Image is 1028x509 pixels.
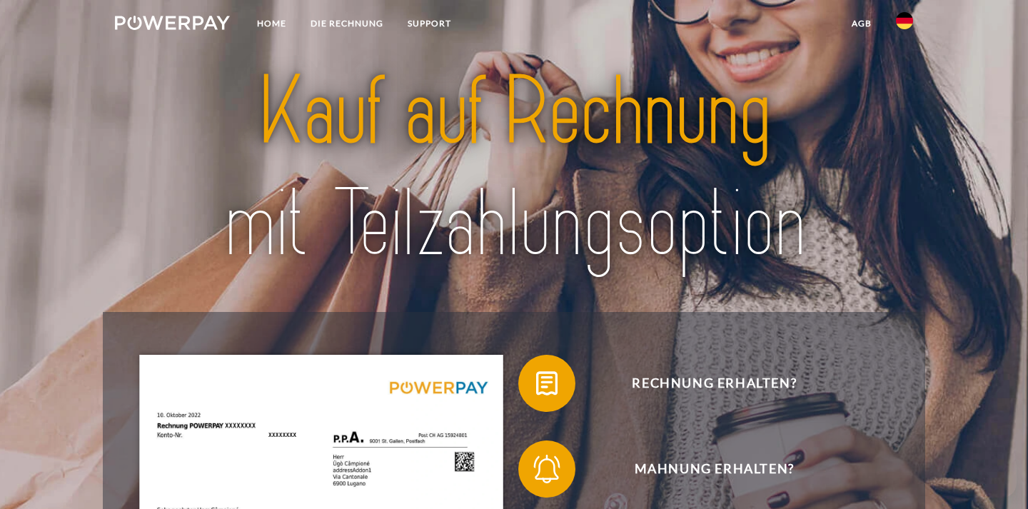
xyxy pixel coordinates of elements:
a: agb [840,11,884,36]
img: de [896,12,913,29]
span: Rechnung erhalten? [540,355,890,412]
img: qb_bill.svg [529,366,565,401]
button: Rechnung erhalten? [518,355,890,412]
span: Mahnung erhalten? [540,440,890,498]
img: title-powerpay_de.svg [154,51,874,285]
iframe: Schaltfläche zum Öffnen des Messaging-Fensters [971,452,1017,498]
img: qb_bell.svg [529,451,565,487]
a: SUPPORT [395,11,463,36]
img: logo-powerpay-white.svg [115,16,230,30]
a: DIE RECHNUNG [298,11,395,36]
button: Mahnung erhalten? [518,440,890,498]
a: Home [245,11,298,36]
